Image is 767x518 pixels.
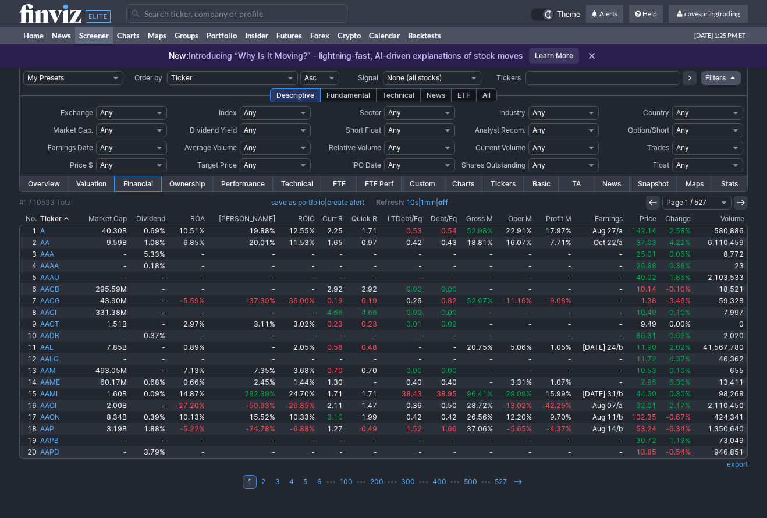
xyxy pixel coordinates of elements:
[20,237,38,249] a: 2
[327,308,343,317] span: 4.66
[20,307,38,318] a: 8
[669,5,748,23] a: cavespringtrading
[75,27,113,44] a: Screener
[693,225,747,237] a: 580,886
[677,176,712,191] a: Maps
[167,225,206,237] a: 10.51%
[658,249,693,260] a: 0.06%
[534,342,573,353] a: 1.05%
[624,272,658,283] a: 40.02
[285,296,315,305] span: -36.00%
[38,260,79,272] a: AAAA
[441,285,457,293] span: 0.00
[693,342,747,353] a: 41,567,780
[48,27,75,44] a: News
[345,318,379,330] a: 0.23
[586,5,623,23] a: Alerts
[573,330,625,342] a: -
[207,318,278,330] a: 3.11%
[693,330,747,342] a: 2,020
[317,330,345,342] a: -
[624,283,658,295] a: 10.14
[327,296,343,305] span: 0.19
[669,226,691,235] span: 2.58%
[129,342,167,353] a: -
[712,176,748,191] a: Stats
[38,225,79,237] a: A
[317,260,345,272] a: -
[573,283,625,295] a: -
[129,283,167,295] a: -
[573,225,625,237] a: Aug 27/a
[573,237,625,249] a: Oct 22/a
[666,285,691,293] span: -0.10%
[277,237,316,249] a: 11.53%
[624,225,658,237] a: 142.14
[79,272,129,283] a: -
[406,320,422,328] span: 0.01
[203,27,241,44] a: Portfolio
[273,176,321,191] a: Technical
[38,330,79,342] a: AADR
[451,88,477,102] div: ETF
[546,296,571,305] span: -9.08%
[167,272,206,283] a: -
[459,237,494,249] a: 18.81%
[379,225,424,237] a: 0.53
[38,318,79,330] a: AACT
[361,308,377,317] span: 4.66
[658,283,693,295] a: -0.10%
[559,176,594,191] a: TA
[530,8,580,21] a: Theme
[20,249,38,260] a: 3
[424,330,459,342] a: -
[379,272,424,283] a: -
[207,353,278,365] a: -
[420,88,452,102] div: News
[20,318,38,330] a: 9
[629,5,663,23] a: Help
[321,176,357,191] a: ETF
[79,330,129,342] a: -
[701,71,741,85] a: Filters
[345,237,379,249] a: 0.97
[658,342,693,353] a: 2.02%
[129,260,167,272] a: 0.18%
[126,4,347,23] input: Search
[345,330,379,342] a: -
[421,198,436,207] a: 1min
[502,296,532,305] span: -11.16%
[167,249,206,260] a: -
[271,198,325,207] a: save as portfolio
[406,308,422,317] span: 0.00
[669,261,691,270] span: 0.38%
[317,318,345,330] a: 0.23
[424,295,459,307] a: 0.82
[167,342,206,353] a: 0.89%
[534,260,573,272] a: -
[495,260,534,272] a: -
[693,237,747,249] a: 6,110,459
[495,330,534,342] a: -
[376,88,421,102] div: Technical
[129,307,167,318] a: -
[459,249,494,260] a: -
[38,307,79,318] a: AACI
[693,260,747,272] a: 23
[115,176,161,191] a: Financial
[406,226,422,235] span: 0.53
[20,283,38,295] a: 6
[534,225,573,237] a: 17.97%
[317,249,345,260] a: -
[333,27,365,44] a: Crypto
[207,237,278,249] a: 20.01%
[327,320,343,328] span: 0.23
[669,343,691,352] span: 2.02%
[207,272,278,283] a: -
[534,318,573,330] a: -
[317,342,345,353] a: 0.58
[79,307,129,318] a: 331.38M
[406,285,422,293] span: 0.00
[79,295,129,307] a: 43.90M
[534,330,573,342] a: -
